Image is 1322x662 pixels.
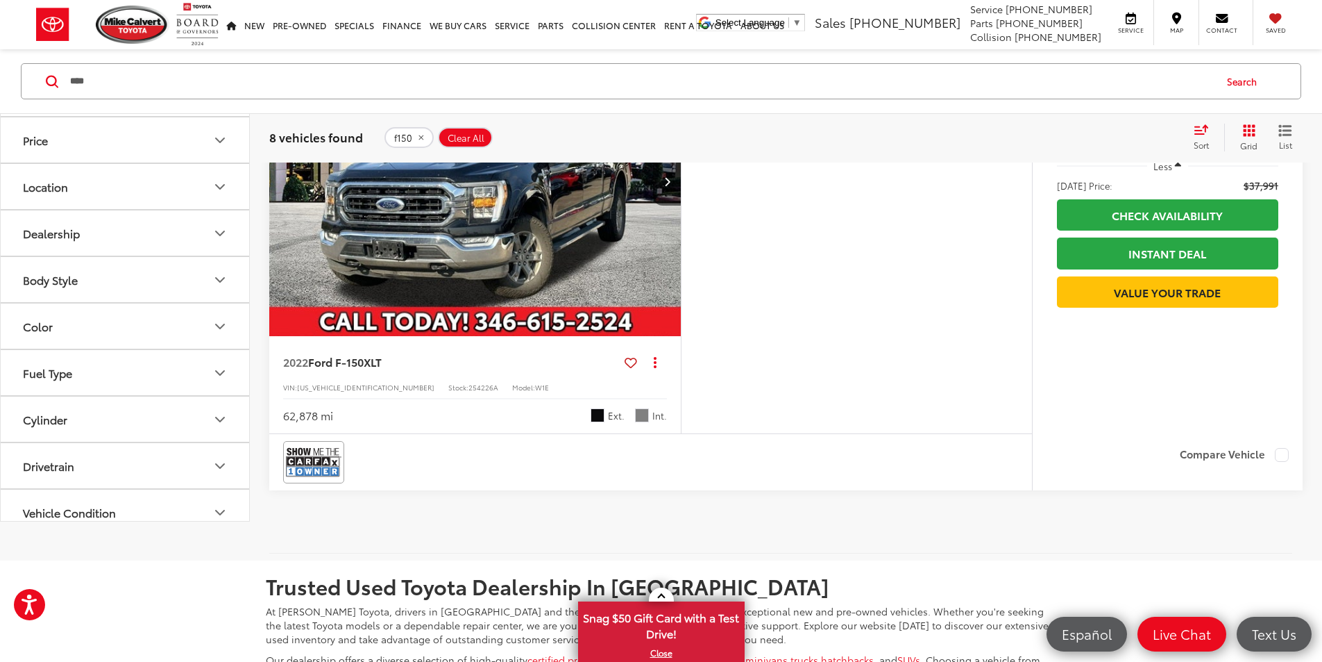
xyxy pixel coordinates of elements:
div: Location [212,178,228,195]
div: Dealership [23,226,80,240]
span: f150 [394,132,412,143]
button: ColorColor [1,304,251,349]
a: Instant Deal [1057,238,1278,269]
span: Text Us [1245,625,1303,643]
span: Map [1161,26,1192,35]
a: 2022 Ford F-150 XLT2022 Ford F-150 XLT2022 Ford F-150 XLT2022 Ford F-150 XLT [269,26,682,336]
h2: Trusted Used Toyota Dealership In [GEOGRAPHIC_DATA] [266,574,1057,597]
img: CarFax One Owner [286,444,341,481]
span: W1E [535,382,549,392]
span: 8 vehicles found [269,129,363,145]
div: Drivetrain [212,457,228,474]
button: Fuel TypeFuel Type [1,350,251,395]
button: Body StyleBody Style [1,257,251,302]
span: Int. [652,409,667,422]
a: Text Us [1237,617,1312,652]
span: Model: [512,382,535,392]
div: 62,878 mi [283,408,333,424]
span: $37,991 [1244,179,1278,192]
a: Español [1046,617,1127,652]
span: Live Chat [1146,625,1218,643]
a: 2022Ford F-150XLT [283,354,619,370]
button: List View [1268,124,1303,151]
span: 2022 [283,354,308,370]
button: Actions [643,350,667,374]
span: [DATE] Price: [1057,179,1112,192]
div: Cylinder [23,413,67,426]
div: Cylinder [212,411,228,427]
button: Select sort value [1187,124,1224,151]
div: Body Style [212,271,228,288]
button: Next image [653,157,681,206]
span: Contact [1206,26,1237,35]
div: Body Style [23,273,78,286]
span: Sort [1194,139,1209,151]
span: Collision [970,30,1012,44]
span: Español [1055,625,1119,643]
span: Parts [970,16,993,30]
div: Fuel Type [23,366,72,379]
span: Service [970,2,1003,16]
span: Sales [815,13,846,31]
div: Color [23,320,53,333]
span: ▼ [793,17,802,28]
div: Location [23,180,68,193]
div: Price [23,133,48,147]
button: Less [1147,154,1189,179]
p: At [PERSON_NAME] Toyota, drivers in [GEOGRAPHIC_DATA] and the surrounding areas rely on us for ex... [266,604,1057,646]
div: Color [212,317,228,334]
span: Agate Black Metallic [591,408,604,422]
div: 2022 Ford F-150 XLT 0 [269,26,682,336]
span: Grid [1240,140,1257,151]
div: Dealership [212,224,228,241]
button: DealershipDealership [1,210,251,256]
span: Clear All [448,132,484,143]
span: Saved [1260,26,1291,35]
button: remove f150 [384,127,434,148]
span: VIN: [283,382,297,392]
a: Check Availability [1057,199,1278,231]
a: Live Chat [1137,617,1226,652]
div: Price [212,131,228,148]
span: dropdown dots [654,356,656,367]
span: 254226A [468,382,498,392]
button: Clear All [438,127,493,148]
span: Less [1153,160,1172,172]
span: [PHONE_NUMBER] [996,16,1083,30]
button: Grid View [1224,124,1268,151]
button: LocationLocation [1,164,251,209]
span: Medium Dark Slate [635,408,649,422]
span: Stock: [448,382,468,392]
span: [US_VEHICLE_IDENTIFICATION_NUMBER] [297,382,434,392]
label: Compare Vehicle [1180,448,1289,462]
button: PricePrice [1,117,251,163]
img: 2022 Ford F-150 XLT [269,26,682,337]
span: [PHONE_NUMBER] [849,13,960,31]
button: DrivetrainDrivetrain [1,443,251,488]
div: Drivetrain [23,459,74,472]
div: Vehicle Condition [23,506,116,519]
span: [PHONE_NUMBER] [1015,30,1101,44]
span: [PHONE_NUMBER] [1006,2,1092,16]
input: Search by Make, Model, or Keyword [69,65,1214,98]
span: Service [1115,26,1146,35]
button: CylinderCylinder [1,397,251,442]
a: Value Your Trade [1057,276,1278,308]
span: Ext. [608,409,625,422]
button: Vehicle ConditionVehicle Condition [1,490,251,535]
span: List [1278,139,1292,151]
span: XLT [364,354,382,370]
span: Snag $50 Gift Card with a Test Drive! [579,603,743,645]
button: Search [1214,64,1277,99]
span: Ford F-150 [308,354,364,370]
div: Fuel Type [212,364,228,381]
div: Vehicle Condition [212,504,228,520]
img: Mike Calvert Toyota [96,6,169,44]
